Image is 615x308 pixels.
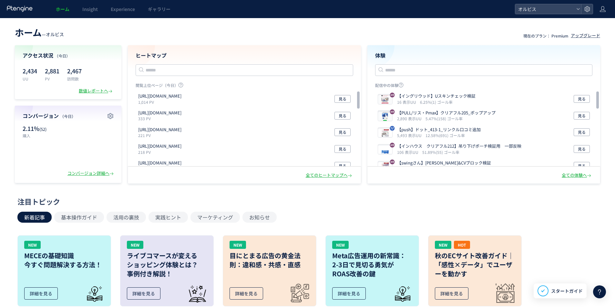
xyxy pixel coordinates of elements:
[334,162,351,170] button: 見る
[223,235,316,306] a: NEW目にとまる広告の黄金法則：違和感・共感・直感詳細を見る
[578,128,586,136] span: 見る
[23,66,37,76] p: 2,434
[523,33,568,38] p: 現在のプラン： Premium
[454,241,470,249] div: HOT
[107,212,146,223] button: 活用の裏技
[138,143,181,149] p: https://pr.orbis.co.jp/cosmetics/clearful/331
[339,128,346,136] span: 見る
[111,6,135,12] span: Experience
[17,196,594,207] div: 注目トピック
[428,235,522,306] a: NEWHOT秋のECサイト改善ガイド｜「感性×データ」でユーザーを動かす詳細を見る
[375,52,593,59] h4: 体験
[397,127,481,133] p: 【push】ドット_413-1_リンクル口コミ追加
[332,251,412,278] h3: Meta広告運用の新常識： 2-3日で見切る勇気が ROAS改善の鍵
[435,241,451,249] div: NEW
[422,149,459,155] i: 51.89%(55) ゴール率
[397,110,496,116] p: 【PULL/リス・Pmax】クリアフル205_ポップアップ
[306,172,353,178] div: 全てのヒートマップへ
[138,99,184,105] p: 1,014 PV
[574,95,590,103] button: 見る
[67,170,115,176] div: コンバージョン詳細へ
[230,241,246,249] div: NEW
[334,128,351,136] button: 見る
[242,212,277,223] button: お知らせ
[425,116,463,121] i: 5.47%(158) ゴール率
[230,251,310,269] h3: 目にとまる広告の黄金法則：違和感・共感・直感
[397,93,476,99] p: 【イングリウッド】Uスキンチェック検証
[138,160,181,166] p: https://pr.orbis.co.jp/cosmetics/udot/410-12
[332,241,349,249] div: NEW
[397,99,419,105] i: 16 表示UU
[23,52,114,59] h4: アクセス状況
[54,212,104,223] button: 基本操作ガイド
[148,6,170,12] span: ギャラリー
[45,76,59,81] p: PV
[67,76,82,81] p: 訪問数
[138,166,184,172] p: 78 PV
[397,160,491,166] p: 【swingさん】ヘッダー&CVブロック検証
[23,76,37,81] p: UU
[45,66,59,76] p: 2,881
[82,6,98,12] span: Insight
[127,287,160,300] div: 詳細を見る
[23,112,114,120] h4: コンバージョン
[138,149,184,155] p: 218 PV
[334,95,351,103] button: 見る
[339,112,346,120] span: 見る
[339,95,346,103] span: 見る
[149,212,188,223] button: 実践ヒント
[334,145,351,153] button: 見る
[138,127,181,133] p: https://pr.orbis.co.jp/cosmetics/u/100
[397,166,421,172] i: 929 表示UU
[17,235,111,306] a: NEWMECEの基礎知識今すぐ問題解決する方法！詳細を見る
[334,112,351,120] button: 見る
[46,31,64,37] span: オルビス
[578,95,586,103] span: 見る
[397,116,424,121] i: 2,890 表示UU
[425,133,465,138] i: 12.58%(691) ゴール率
[574,145,590,153] button: 見る
[578,162,586,170] span: 見る
[378,128,392,137] img: 25deb656e288668a6f4f9d285640aa131757047646368.jpeg
[420,99,453,105] i: 6.25%(1) ゴール率
[571,33,600,39] div: アップグレード
[574,162,590,170] button: 見る
[378,95,392,104] img: e5f90becee339bd2a60116b97cf621e21757669707593.png
[120,235,214,306] a: NEWライブコマースが変えるショッピング体験とは？事例付き解説！詳細を見る
[136,52,353,59] h4: ヒートマップ
[24,241,41,249] div: NEW
[39,126,46,132] span: (52)
[138,110,181,116] p: https://orbis.co.jp/order/thanks
[435,287,468,300] div: 詳細を見る
[435,251,515,278] h3: 秋のECサイト改善ガイド｜「感性×データ」でユーザーを動かす
[562,172,592,178] div: 全ての体験へ
[578,112,586,120] span: 見る
[138,93,181,99] p: https://pr.orbis.co.jp/special/32
[127,251,207,278] h3: ライブコマースが変える ショッピング体験とは？ 事例付き解説！
[375,82,593,90] p: 配信中の体験
[15,26,42,39] span: ホーム
[67,66,82,76] p: 2,467
[397,133,424,138] i: 5,493 表示UU
[17,212,52,223] button: 新着記事
[574,112,590,120] button: 見る
[138,133,184,138] p: 221 PV
[339,162,346,170] span: 見る
[332,287,366,300] div: 詳細を見る
[56,6,69,12] span: ホーム
[55,53,70,58] span: （今日）
[422,166,462,172] i: 11.30%(105) ゴール率
[60,113,76,119] span: （今日）
[24,251,104,269] h3: MECEの基礎知識 今すぐ問題解決する方法！
[325,235,419,306] a: NEWMeta広告運用の新常識：2-3日で見切る勇気がROAS改善の鍵詳細を見る
[574,128,590,136] button: 見る
[378,162,392,171] img: 04ab3020b71bade2c09298b5d9167e621757479771961.jpeg
[24,287,58,300] div: 詳細を見る
[230,287,263,300] div: 詳細を見る
[578,145,586,153] span: 見る
[127,241,143,249] div: NEW
[551,288,583,294] span: スタートガイド
[339,145,346,153] span: 見る
[136,82,353,90] p: 閲覧上位ページ（今日）
[190,212,240,223] button: マーケティング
